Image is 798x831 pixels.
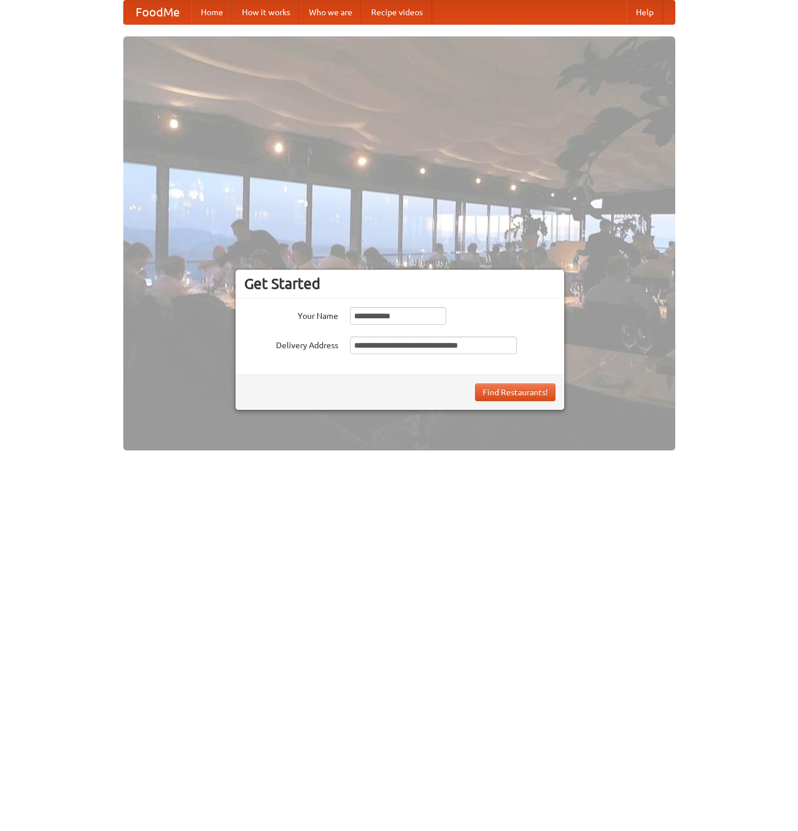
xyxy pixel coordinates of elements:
h3: Get Started [244,275,555,292]
a: How it works [233,1,299,24]
label: Your Name [244,307,338,322]
label: Delivery Address [244,337,338,351]
a: Who we are [299,1,362,24]
button: Find Restaurants! [475,383,555,401]
a: Recipe videos [362,1,432,24]
a: Home [191,1,233,24]
a: Help [627,1,663,24]
a: FoodMe [124,1,191,24]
